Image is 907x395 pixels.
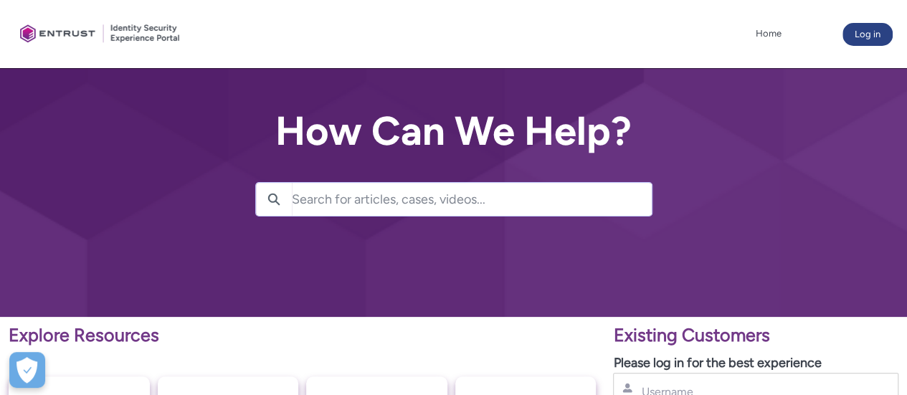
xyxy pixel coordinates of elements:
a: Home [752,23,785,44]
h2: How Can We Help? [255,109,652,153]
button: Search [256,183,292,216]
div: Cookie Preferences [9,352,45,388]
input: Search for articles, cases, videos... [292,183,652,216]
p: Please log in for the best experience [613,353,898,373]
p: Existing Customers [613,322,898,349]
p: Explore Resources [9,322,596,349]
button: Log in [842,23,893,46]
button: Open Preferences [9,352,45,388]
